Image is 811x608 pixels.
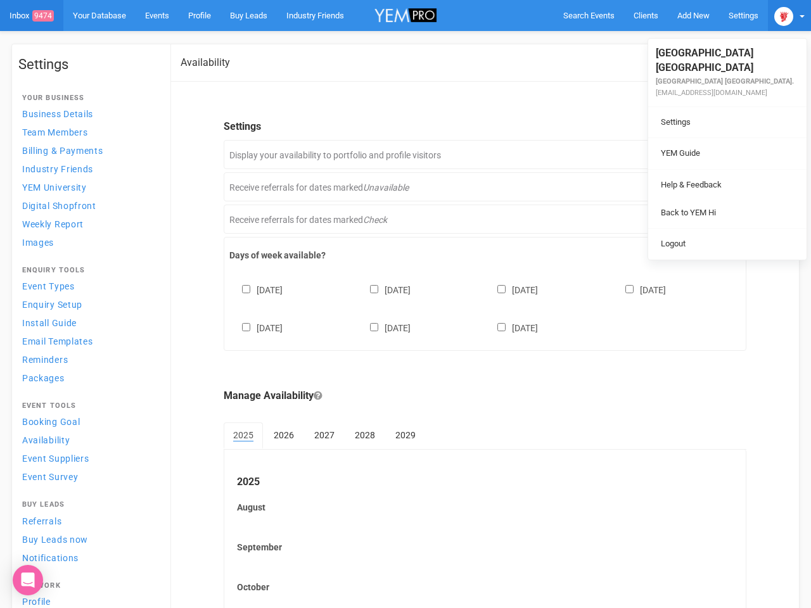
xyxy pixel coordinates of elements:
a: Event Types [18,277,158,294]
a: YEM Guide [651,141,803,166]
input: [DATE] [370,285,378,293]
h1: Settings [18,57,158,72]
a: Reminders [18,351,158,368]
a: Weekly Report [18,215,158,232]
img: open-uri20250107-2-1pbi2ie [774,7,793,26]
h4: Your Business [22,94,154,102]
a: Logout [651,232,803,256]
span: Business Details [22,109,93,119]
div: Open Intercom Messenger [13,565,43,595]
legend: Settings [224,120,746,134]
a: Availability [18,431,158,448]
span: Billing & Payments [22,146,103,156]
a: Event Suppliers [18,450,158,467]
h4: Enquiry Tools [22,267,154,274]
a: YEM University [18,179,158,196]
span: Email Templates [22,336,93,346]
small: [GEOGRAPHIC_DATA] [GEOGRAPHIC_DATA]. [656,77,794,85]
a: Industry Friends [18,160,158,177]
h4: Network [22,582,154,590]
a: Packages [18,369,158,386]
label: [DATE] [357,320,411,334]
a: Business Details [18,105,158,122]
span: Digital Shopfront [22,201,96,211]
input: [DATE] [242,323,250,331]
span: Event Suppliers [22,453,89,464]
h2: Availability [181,57,230,68]
h4: Buy Leads [22,501,154,509]
legend: 2025 [237,475,733,490]
span: Images [22,237,54,248]
span: Enquiry Setup [22,300,82,310]
label: [DATE] [485,282,538,296]
a: Buy Leads now [18,531,158,548]
label: [DATE] [613,282,666,296]
a: Enquiry Setup [18,296,158,313]
label: October [237,581,733,593]
input: [DATE] [625,285,634,293]
span: Event Types [22,281,75,291]
a: Team Members [18,123,158,141]
span: Weekly Report [22,219,84,229]
a: Booking Goal [18,413,158,430]
span: Booking Goal [22,417,80,427]
span: Add New [677,11,710,20]
a: Help & Feedback [651,173,803,198]
label: [DATE] [229,282,283,296]
em: Unavailable [363,182,409,193]
a: Email Templates [18,332,158,350]
span: Event Survey [22,472,78,482]
label: September [237,541,733,554]
a: Settings [651,110,803,135]
a: 2027 [305,422,344,448]
input: [DATE] [242,285,250,293]
span: Team Members [22,127,87,137]
div: Display your availability to portfolio and profile visitors [224,140,746,169]
span: [GEOGRAPHIC_DATA] [GEOGRAPHIC_DATA] [656,47,753,73]
a: Back to YEM Hi [651,201,803,225]
a: 2025 [224,422,263,449]
a: Billing & Payments [18,142,158,159]
input: [DATE] [497,323,506,331]
label: [DATE] [485,320,538,334]
a: Notifications [18,549,158,566]
a: 2028 [345,422,385,448]
span: Search Events [563,11,615,20]
label: Days of week available? [229,249,741,262]
a: 2029 [386,422,425,448]
label: August [237,501,733,514]
label: [DATE] [229,320,283,334]
a: Digital Shopfront [18,197,158,214]
div: Receive referrals for dates marked [224,172,746,201]
legend: Manage Availability [224,389,746,403]
a: Install Guide [18,314,158,331]
small: [EMAIL_ADDRESS][DOMAIN_NAME] [656,89,767,97]
a: 2026 [264,422,303,448]
span: Packages [22,373,65,383]
span: Reminders [22,355,68,365]
h4: Event Tools [22,402,154,410]
a: Images [18,234,158,251]
a: Referrals [18,512,158,529]
span: Install Guide [22,318,77,328]
div: Receive referrals for dates marked [224,205,746,234]
span: Notifications [22,553,79,563]
label: [DATE] [357,282,411,296]
a: Event Survey [18,468,158,485]
span: 9474 [32,10,54,22]
span: YEM University [22,182,87,193]
input: [DATE] [497,285,506,293]
span: Availability [22,435,70,445]
em: Check [363,215,387,225]
input: [DATE] [370,323,378,331]
span: Clients [634,11,658,20]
